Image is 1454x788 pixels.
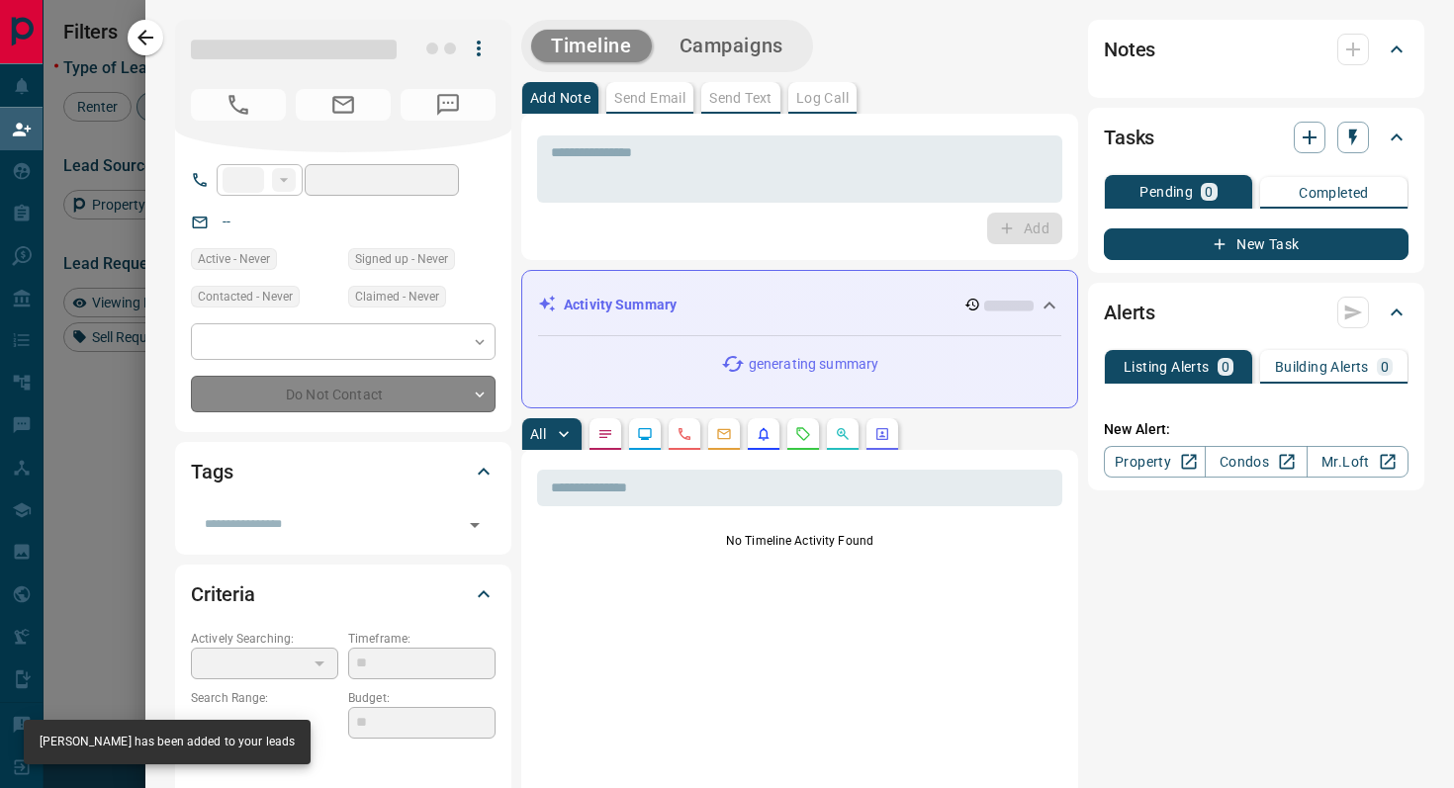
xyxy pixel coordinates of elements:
a: Property [1104,446,1206,478]
p: -- - -- [191,707,338,740]
p: Pending [1139,185,1193,199]
button: Open [461,511,489,539]
button: New Task [1104,228,1409,260]
div: Activity Summary [538,287,1061,323]
p: 0 [1205,185,1213,199]
p: Listing Alerts [1124,360,1210,374]
p: 0 [1222,360,1229,374]
h2: Tags [191,456,232,487]
p: 0 [1381,360,1389,374]
span: Signed up - Never [355,249,448,269]
p: Add Note [530,91,591,105]
p: All [530,427,546,441]
span: Contacted - Never [198,287,293,306]
p: Completed [1299,186,1369,200]
svg: Calls [677,426,692,442]
svg: Emails [716,426,732,442]
p: Search Range: [191,689,338,707]
p: Building Alerts [1275,360,1369,374]
div: Notes [1104,26,1409,73]
div: Do Not Contact [191,376,496,412]
a: Condos [1205,446,1307,478]
p: Areas Searched: [191,749,496,767]
div: Tags [191,448,496,495]
p: No Timeline Activity Found [537,532,1062,550]
span: Claimed - Never [355,287,439,306]
h2: Notes [1104,34,1155,65]
svg: Listing Alerts [756,426,772,442]
span: Active - Never [198,249,270,269]
button: Timeline [531,30,652,62]
p: generating summary [749,354,878,375]
div: Alerts [1104,289,1409,336]
svg: Lead Browsing Activity [637,426,653,442]
a: -- [223,214,230,229]
p: New Alert: [1104,419,1409,440]
svg: Notes [597,426,613,442]
a: Mr.Loft [1307,446,1409,478]
span: No Number [191,89,286,121]
span: No Email [296,89,391,121]
p: Budget: [348,689,496,707]
p: Actively Searching: [191,630,338,648]
p: Timeframe: [348,630,496,648]
span: No Number [401,89,496,121]
p: Activity Summary [564,295,677,315]
svg: Requests [795,426,811,442]
h2: Alerts [1104,297,1155,328]
div: [PERSON_NAME] has been added to your leads [40,726,295,758]
div: Criteria [191,570,496,618]
button: Campaigns [660,30,803,62]
h2: Tasks [1104,122,1154,153]
div: Tasks [1104,114,1409,161]
svg: Opportunities [835,426,851,442]
h2: Criteria [191,578,255,610]
svg: Agent Actions [874,426,890,442]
